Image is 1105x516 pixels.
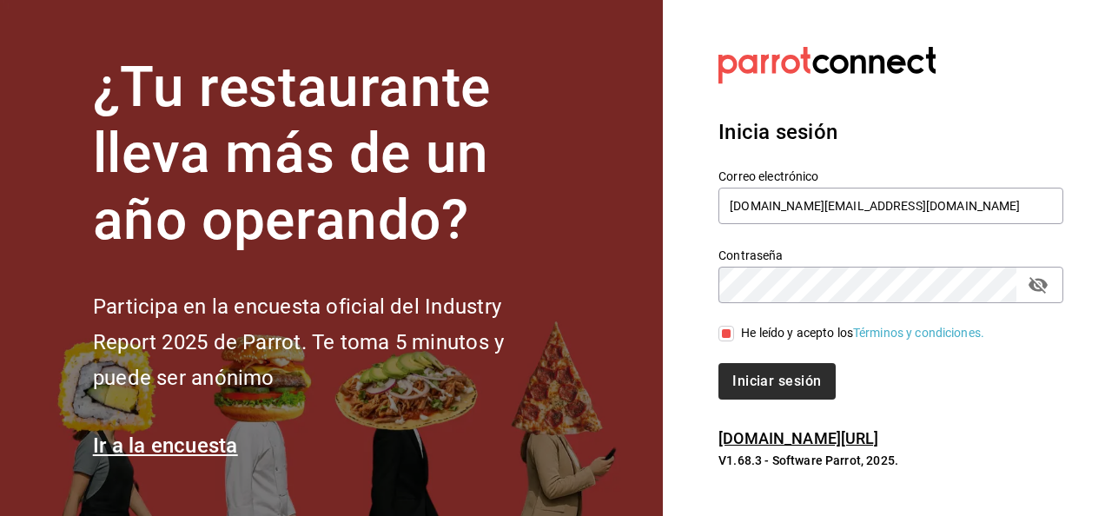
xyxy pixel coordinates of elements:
h1: ¿Tu restaurante lleva más de un año operando? [93,55,562,255]
p: V1.68.3 - Software Parrot, 2025. [718,452,1063,469]
a: [DOMAIN_NAME][URL] [718,429,878,447]
h3: Inicia sesión [718,116,1063,148]
h2: Participa en la encuesta oficial del Industry Report 2025 de Parrot. Te toma 5 minutos y puede se... [93,289,562,395]
label: Correo electrónico [718,169,1063,182]
button: Campo de contraseña [1023,270,1053,300]
a: Ir a la encuesta [93,433,238,458]
a: Términos y condiciones. [853,326,984,340]
label: Contraseña [718,248,1063,261]
input: Ingresa tu correo electrónico [718,188,1063,224]
button: Iniciar sesión [718,363,835,400]
div: He leído y acepto los [741,324,984,342]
